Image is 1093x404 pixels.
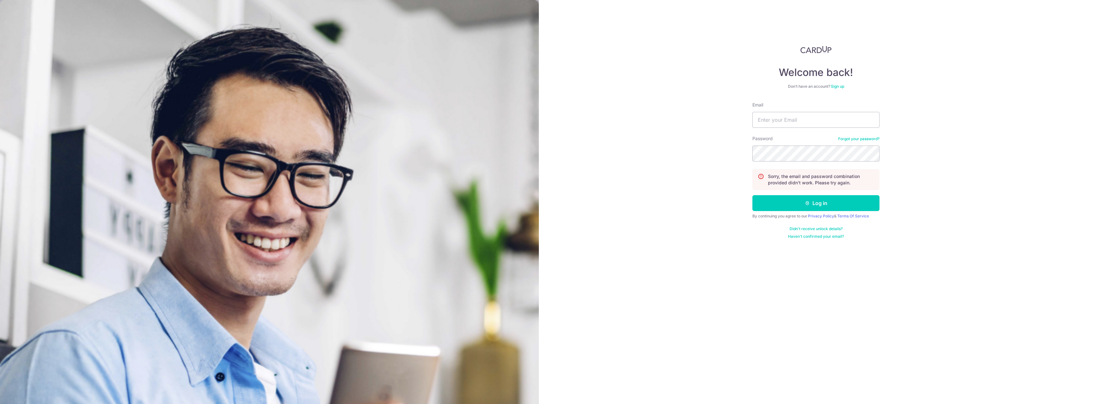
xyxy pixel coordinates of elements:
p: Sorry, the email and password combination provided didn't work. Please try again. [768,173,874,186]
h4: Welcome back! [752,66,879,79]
div: By continuing you agree to our & [752,214,879,219]
div: Don’t have an account? [752,84,879,89]
a: Privacy Policy [808,214,834,218]
label: Email [752,102,763,108]
label: Password [752,135,773,142]
a: Sign up [831,84,844,89]
button: Log in [752,195,879,211]
a: Terms Of Service [837,214,869,218]
a: Didn't receive unlock details? [790,226,843,231]
a: Forgot your password? [838,136,879,141]
a: Haven't confirmed your email? [788,234,844,239]
img: CardUp Logo [800,46,832,53]
input: Enter your Email [752,112,879,128]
